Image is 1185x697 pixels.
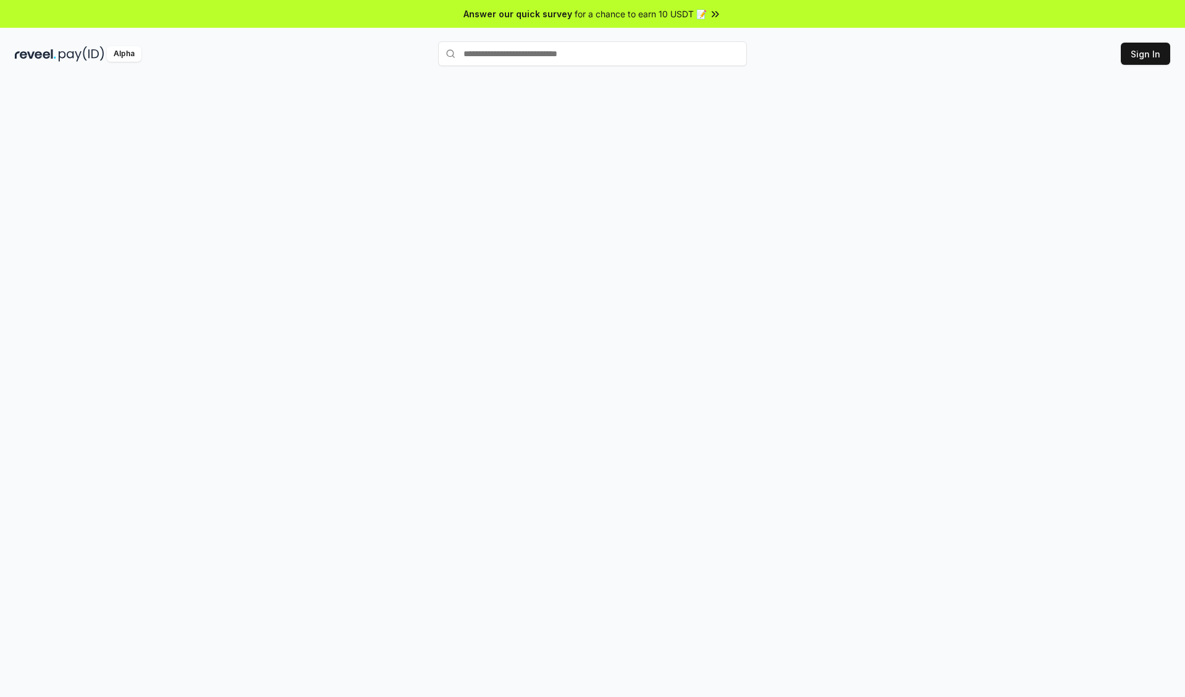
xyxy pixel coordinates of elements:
button: Sign In [1121,43,1170,65]
span: Answer our quick survey [464,7,572,20]
div: Alpha [107,46,141,62]
span: for a chance to earn 10 USDT 📝 [575,7,707,20]
img: reveel_dark [15,46,56,62]
img: pay_id [59,46,104,62]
